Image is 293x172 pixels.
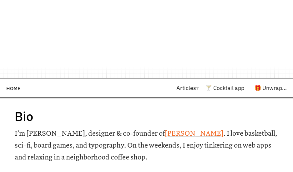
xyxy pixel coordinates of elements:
a: 🍸 Cocktail app [205,84,244,91]
a: Home [6,82,21,94]
a: Articles [176,84,205,91]
a: 🎁 Unwrap... [254,84,287,91]
p: I’m [PERSON_NAME], designer & co-founder of . I love basketball, sci-fi, board games, and typogra... [15,128,278,163]
span: ▾ [196,84,199,91]
h1: Bio [15,108,278,124]
a: [PERSON_NAME] [165,129,224,138]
